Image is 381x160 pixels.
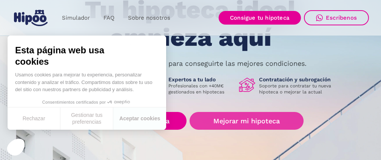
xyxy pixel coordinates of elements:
[169,83,233,95] p: Profesionales con +40M€ gestionados en hipotecas
[74,61,307,67] p: Nuestros expertos a tu lado para conseguirte las mejores condiciones.
[97,11,121,25] a: FAQ
[304,10,369,25] a: Escríbenos
[12,7,49,29] a: home
[259,76,337,83] h1: Contratación y subrogación
[259,83,337,95] p: Soporte para contratar tu nueva hipoteca o mejorar la actual
[121,11,177,25] a: Sobre nosotros
[190,112,303,130] a: Mejorar mi hipoteca
[326,14,357,21] div: Escríbenos
[169,76,233,83] h1: Expertos a tu lado
[219,11,301,25] a: Consigue tu hipoteca
[55,11,97,25] a: Simulador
